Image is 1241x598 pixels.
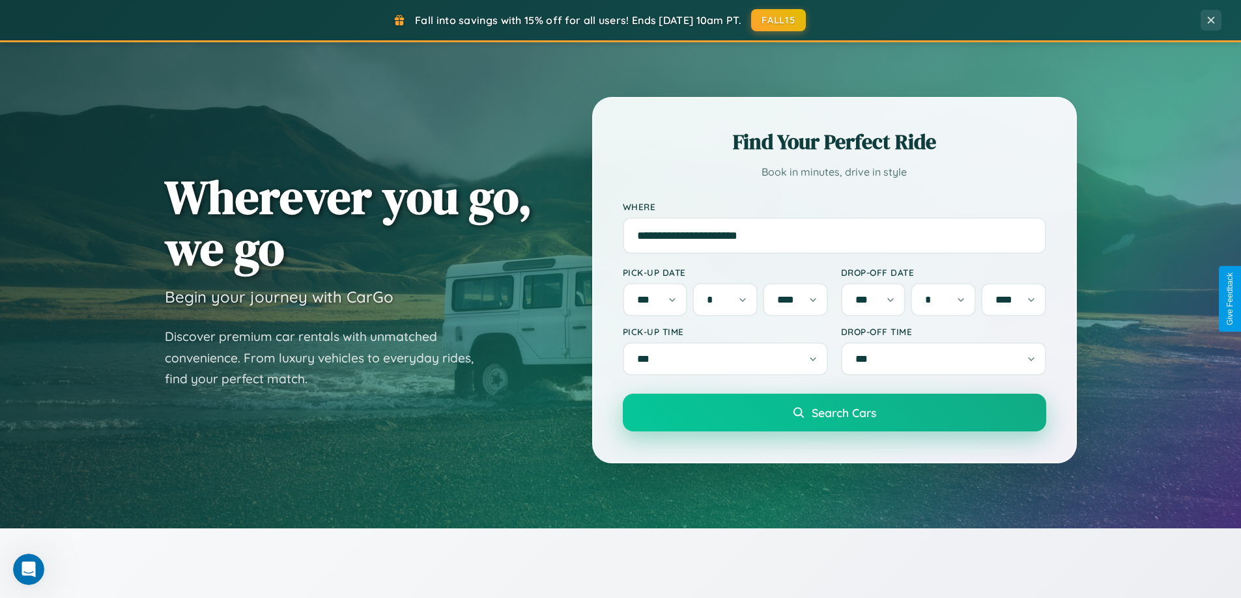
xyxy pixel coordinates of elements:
h3: Begin your journey with CarGo [165,287,393,306]
p: Book in minutes, drive in style [623,163,1046,182]
span: Search Cars [812,405,876,420]
h2: Find Your Perfect Ride [623,128,1046,156]
p: Discover premium car rentals with unmatched convenience. From luxury vehicles to everyday rides, ... [165,326,491,390]
label: Where [623,201,1046,212]
h1: Wherever you go, we go [165,171,532,274]
div: Give Feedback [1225,273,1234,325]
button: Search Cars [623,394,1046,431]
label: Drop-off Time [841,326,1046,337]
button: FALL15 [751,9,806,31]
label: Drop-off Date [841,267,1046,278]
span: Fall into savings with 15% off for all users! Ends [DATE] 10am PT. [415,14,741,27]
label: Pick-up Time [623,326,828,337]
iframe: Intercom live chat [13,554,44,585]
label: Pick-up Date [623,267,828,278]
